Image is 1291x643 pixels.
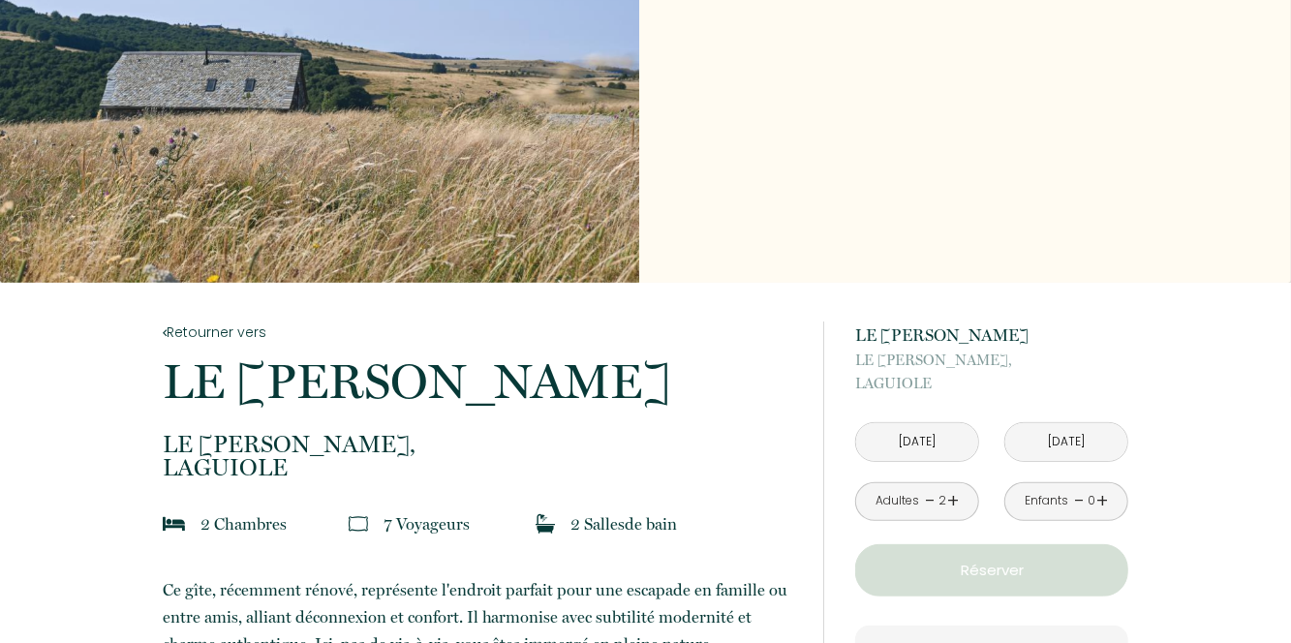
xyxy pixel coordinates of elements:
img: guests [349,514,368,534]
p: LAGUIOLE [163,433,798,479]
input: Départ [1005,423,1127,461]
p: 2 Salle de bain [570,510,677,537]
div: Enfants [1026,492,1069,510]
p: 2 Chambre [200,510,287,537]
a: Retourner vers [163,321,798,343]
span: s [463,514,470,534]
button: Réserver [855,544,1128,597]
div: 0 [1087,492,1096,510]
a: + [1096,486,1108,516]
p: LE [PERSON_NAME] [855,321,1128,349]
a: + [947,486,959,516]
span: LE [PERSON_NAME], [855,349,1128,372]
p: Réserver [862,559,1122,582]
span: s [280,514,287,534]
div: 2 [938,492,947,510]
a: - [1074,486,1085,516]
a: - [925,486,936,516]
p: LE [PERSON_NAME] [163,357,798,406]
p: 7 Voyageur [384,510,470,537]
input: Arrivée [856,423,978,461]
div: Adultes [876,492,919,510]
span: s [618,514,625,534]
p: LAGUIOLE [855,349,1128,395]
span: LE [PERSON_NAME], [163,433,798,456]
